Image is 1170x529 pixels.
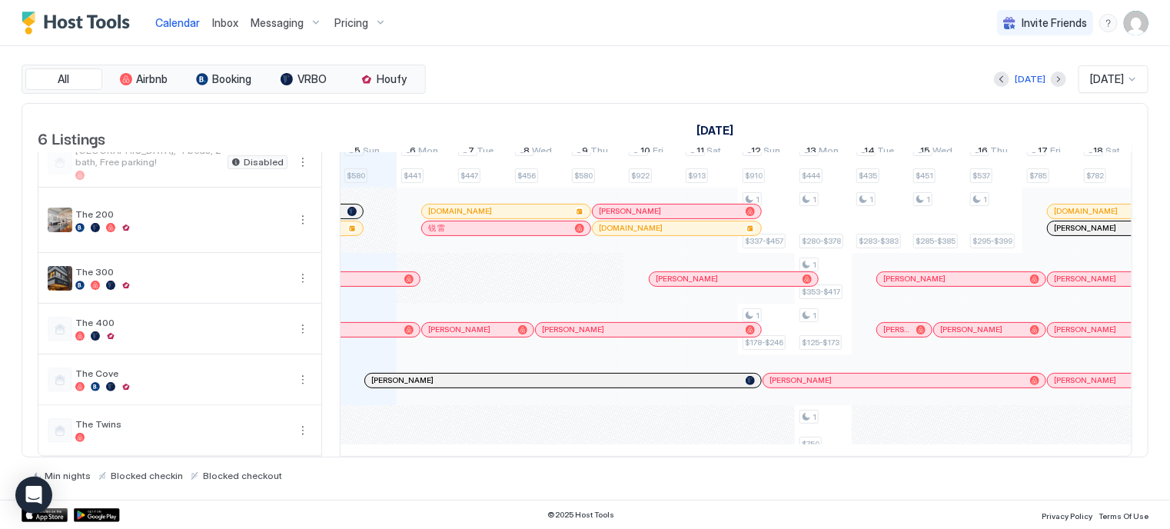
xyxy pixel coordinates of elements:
div: menu [294,421,312,440]
span: $913 [688,171,706,181]
button: More options [294,320,312,338]
span: 1 [756,311,760,321]
span: $285-$385 [916,236,956,246]
span: © 2025 Host Tools [547,510,614,520]
button: All [25,68,102,90]
div: menu [294,211,312,229]
span: $178-$246 [745,338,783,348]
span: $922 [631,171,650,181]
span: 5 [355,145,361,161]
span: 9 [582,145,588,161]
span: [PERSON_NAME] [883,324,910,334]
span: The 200 [75,208,288,220]
a: October 9, 2025 [578,141,612,164]
span: $537 [972,171,990,181]
span: Mon [419,145,439,161]
span: [DOMAIN_NAME] [599,223,663,233]
span: [PERSON_NAME] [371,375,434,385]
span: 1 [813,260,816,270]
span: 1 [983,195,987,205]
span: 12 [751,145,761,161]
span: 17 [1039,145,1049,161]
span: [PERSON_NAME] [656,274,718,284]
a: October 6, 2025 [407,141,443,164]
a: October 7, 2025 [465,141,498,164]
div: Host Tools Logo [22,12,137,35]
a: October 1, 2025 [692,119,736,141]
span: Wed [533,145,553,161]
button: [DATE] [1012,70,1048,88]
span: Wed [932,145,952,161]
a: Google Play Store [74,508,120,522]
span: $451 [916,171,933,181]
span: The 400 [75,317,288,328]
span: 14 [865,145,876,161]
span: [PERSON_NAME] [542,324,604,334]
span: [PERSON_NAME] [1054,375,1116,385]
div: menu [294,371,312,389]
span: Blocked checkout [203,470,282,481]
span: [PERSON_NAME] [940,324,1002,334]
span: 10 [640,145,650,161]
span: 1 [813,311,816,321]
a: October 5, 2025 [351,141,384,164]
span: Fri [1051,145,1062,161]
span: $785 [1029,171,1047,181]
button: More options [294,371,312,389]
span: $435 [859,171,877,181]
button: Next month [1051,72,1066,87]
a: Calendar [155,15,200,31]
div: listing image [48,208,72,232]
span: Booking [213,72,252,86]
span: Messaging [251,16,304,30]
span: 7 [469,145,475,161]
span: 8 [524,145,530,161]
span: $447 [460,171,478,181]
button: More options [294,153,312,171]
span: 1 [926,195,930,205]
span: Sun [763,145,780,161]
span: Invite Friends [1022,16,1087,30]
div: App Store [22,508,68,522]
span: 1 [813,412,816,422]
a: October 11, 2025 [693,141,725,164]
span: $782 [1086,171,1104,181]
span: 6 [410,145,417,161]
span: Fri [653,145,663,161]
span: [PERSON_NAME] [769,375,832,385]
span: Calendar [155,16,200,29]
a: October 17, 2025 [1035,141,1065,164]
span: $353-$417 [802,287,840,297]
span: 6 Listings [38,126,105,149]
span: Min nights [45,470,91,481]
span: 16 [979,145,989,161]
span: $441 [404,171,421,181]
a: Privacy Policy [1042,507,1092,523]
span: Thu [590,145,608,161]
span: [PERSON_NAME] [883,274,946,284]
span: Sat [1106,145,1121,161]
span: $280-$378 [802,236,841,246]
a: October 15, 2025 [916,141,956,164]
span: $125-$173 [802,338,839,348]
button: More options [294,269,312,288]
span: Privacy Policy [1042,511,1092,521]
button: More options [294,211,312,229]
button: Airbnb [105,68,182,90]
a: October 12, 2025 [747,141,784,164]
span: [PERSON_NAME] [1054,274,1116,284]
span: 11 [696,145,704,161]
span: $337-$457 [745,236,783,246]
div: menu [1099,14,1118,32]
button: Previous month [994,72,1009,87]
a: October 18, 2025 [1090,141,1125,164]
span: Tue [878,145,895,161]
span: All [58,72,70,86]
span: $456 [517,171,536,181]
span: Sun [364,145,381,161]
button: VRBO [265,68,342,90]
span: Airbnb [137,72,168,86]
a: October 16, 2025 [975,141,1012,164]
a: Inbox [212,15,238,31]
